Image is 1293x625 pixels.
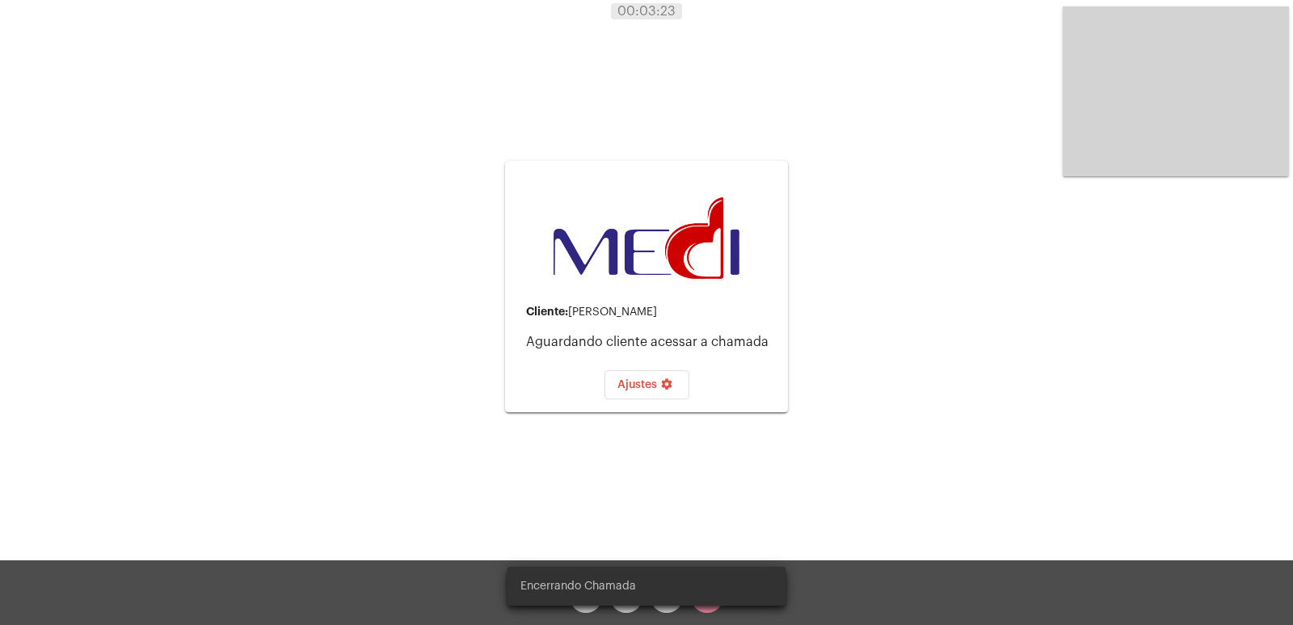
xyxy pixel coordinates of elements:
mat-icon: settings [657,378,676,397]
button: Ajustes [604,370,689,399]
strong: Cliente: [526,306,568,317]
span: Encerrando Chamada [520,578,636,594]
div: [PERSON_NAME] [526,306,775,319]
img: d3a1b5fa-500b-b90f-5a1c-719c20e9830b.png [554,197,739,280]
p: Aguardando cliente acessar a chamada [526,335,775,349]
span: Ajustes [617,379,676,391]
span: 00:03:23 [617,5,676,18]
